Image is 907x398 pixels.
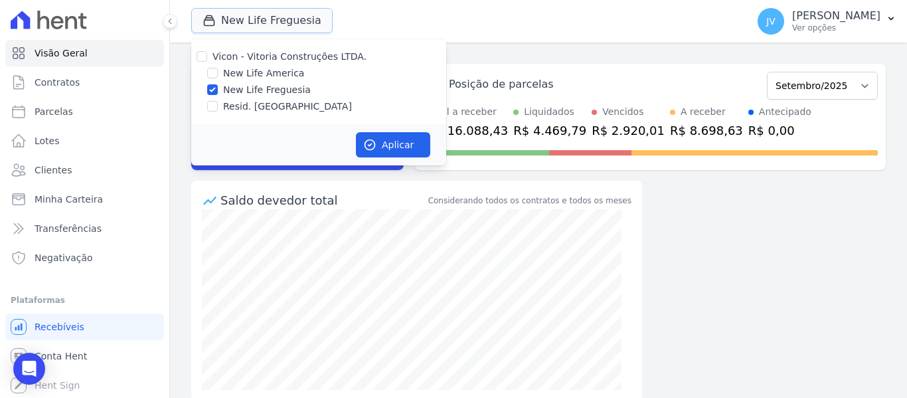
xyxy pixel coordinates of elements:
a: Lotes [5,128,164,154]
span: Visão Geral [35,47,88,60]
label: New Life Freguesia [223,83,311,97]
div: Open Intercom Messenger [13,353,45,385]
div: Total a receber [428,105,508,119]
div: Antecipado [759,105,811,119]
a: Minha Carteira [5,186,164,213]
a: Conta Hent [5,343,164,369]
a: Clientes [5,157,164,183]
div: Plataformas [11,292,159,308]
span: Parcelas [35,105,73,118]
div: Considerando todos os contratos e todos os meses [428,195,631,207]
label: Vicon - Vitoria Construções LTDA. [212,51,367,62]
div: A receber [681,105,726,119]
div: Liquidados [524,105,574,119]
span: Minha Carteira [35,193,103,206]
div: Saldo devedor total [220,191,426,209]
span: Lotes [35,134,60,148]
p: [PERSON_NAME] [792,9,880,23]
div: R$ 4.469,79 [513,122,586,140]
div: R$ 8.698,63 [670,122,743,140]
span: Recebíveis [35,320,84,334]
span: Conta Hent [35,349,87,363]
label: New Life America [223,66,304,80]
a: Transferências [5,215,164,242]
a: Recebíveis [5,314,164,340]
p: Ver opções [792,23,880,33]
label: Resid. [GEOGRAPHIC_DATA] [223,100,352,114]
span: Clientes [35,163,72,177]
span: Contratos [35,76,80,89]
button: New Life Freguesia [191,8,333,33]
a: Contratos [5,69,164,96]
a: Parcelas [5,98,164,125]
div: R$ 2.920,01 [592,122,665,140]
div: Posição de parcelas [449,76,554,92]
a: Visão Geral [5,40,164,66]
a: Negativação [5,245,164,271]
div: R$ 16.088,43 [428,122,508,140]
span: JV [766,17,776,26]
button: JV [PERSON_NAME] Ver opções [747,3,907,40]
button: Aplicar [356,132,430,157]
span: Negativação [35,251,93,264]
div: Vencidos [602,105,643,119]
div: R$ 0,00 [748,122,811,140]
span: Transferências [35,222,102,235]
